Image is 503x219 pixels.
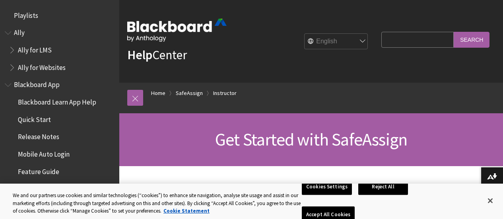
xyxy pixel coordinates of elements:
[151,88,165,98] a: Home
[14,9,38,19] span: Playlists
[127,19,227,42] img: Blackboard by Anthology
[18,95,96,106] span: Blackboard Learn App Help
[127,47,152,63] strong: Help
[213,88,237,98] a: Instructor
[18,113,51,124] span: Quick Start
[5,26,115,74] nav: Book outline for Anthology Ally Help
[18,43,52,54] span: Ally for LMS
[305,34,368,50] select: Site Language Selector
[18,165,59,176] span: Feature Guide
[454,32,489,47] input: Search
[13,192,302,215] div: We and our partners use cookies and similar technologies (“cookies”) to enhance site navigation, ...
[482,192,499,209] button: Close
[14,26,25,37] span: Ally
[5,9,115,22] nav: Book outline for Playlists
[18,130,59,141] span: Release Notes
[14,78,60,89] span: Blackboard App
[18,61,66,72] span: Ally for Websites
[18,147,70,158] span: Mobile Auto Login
[127,47,187,63] a: HelpCenter
[358,178,408,195] button: Reject All
[176,88,203,98] a: SafeAssign
[163,207,210,214] a: More information about your privacy, opens in a new tab
[215,128,407,150] span: Get Started with SafeAssign
[18,182,50,193] span: Instructors
[302,178,352,195] button: Cookies Settings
